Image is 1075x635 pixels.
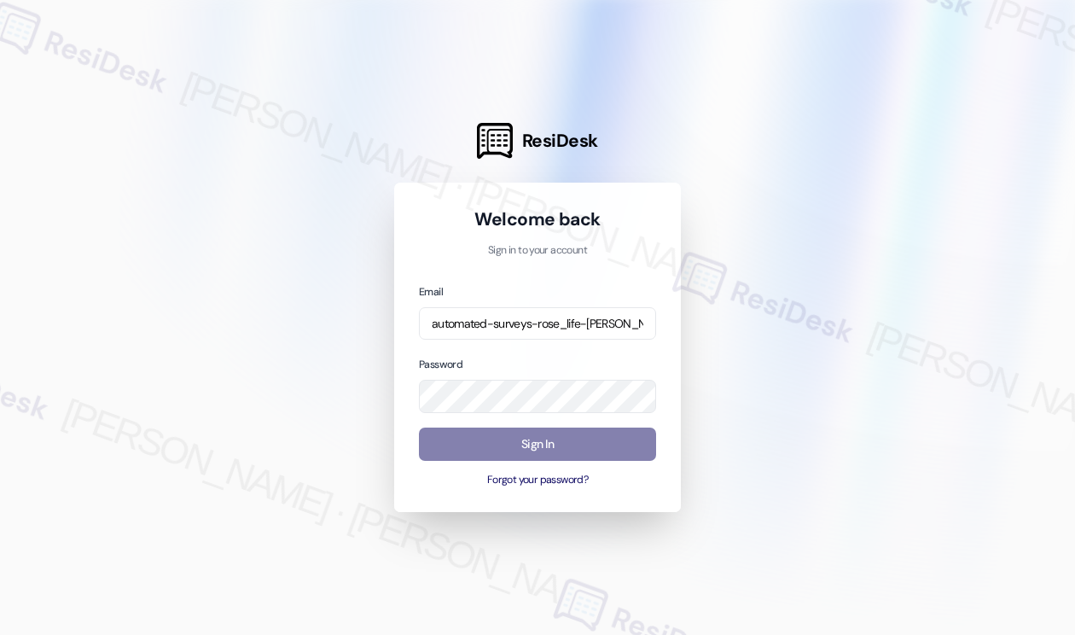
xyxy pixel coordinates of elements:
[419,473,656,488] button: Forgot your password?
[419,428,656,461] button: Sign In
[477,123,513,159] img: ResiDesk Logo
[419,285,443,299] label: Email
[419,243,656,259] p: Sign in to your account
[419,358,462,371] label: Password
[419,307,656,341] input: name@example.com
[419,207,656,231] h1: Welcome back
[522,129,598,153] span: ResiDesk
